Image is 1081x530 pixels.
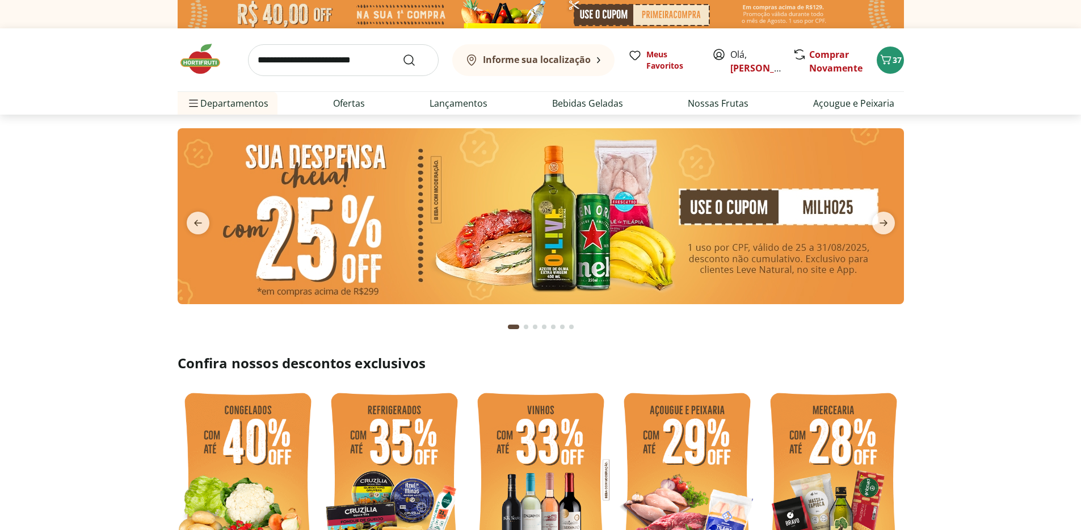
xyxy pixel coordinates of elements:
img: cupom [178,128,904,304]
button: Go to page 7 from fs-carousel [567,313,576,340]
button: Go to page 3 from fs-carousel [531,313,540,340]
span: Departamentos [187,90,268,117]
button: Menu [187,90,200,117]
button: Go to page 2 from fs-carousel [521,313,531,340]
input: search [248,44,439,76]
img: Hortifruti [178,42,234,76]
button: next [863,212,904,234]
button: Current page from fs-carousel [506,313,521,340]
button: Submit Search [402,53,430,67]
a: Ofertas [333,96,365,110]
button: Carrinho [877,47,904,74]
h2: Confira nossos descontos exclusivos [178,354,904,372]
a: Açougue e Peixaria [813,96,894,110]
a: Bebidas Geladas [552,96,623,110]
button: Informe sua localização [452,44,615,76]
button: Go to page 4 from fs-carousel [540,313,549,340]
b: Informe sua localização [483,53,591,66]
button: previous [178,212,218,234]
a: Comprar Novamente [809,48,863,74]
a: Nossas Frutas [688,96,748,110]
button: Go to page 6 from fs-carousel [558,313,567,340]
a: Meus Favoritos [628,49,699,71]
span: Meus Favoritos [646,49,699,71]
span: Olá, [730,48,781,75]
a: [PERSON_NAME] [730,62,804,74]
button: Go to page 5 from fs-carousel [549,313,558,340]
span: 37 [893,54,902,65]
a: Lançamentos [430,96,487,110]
